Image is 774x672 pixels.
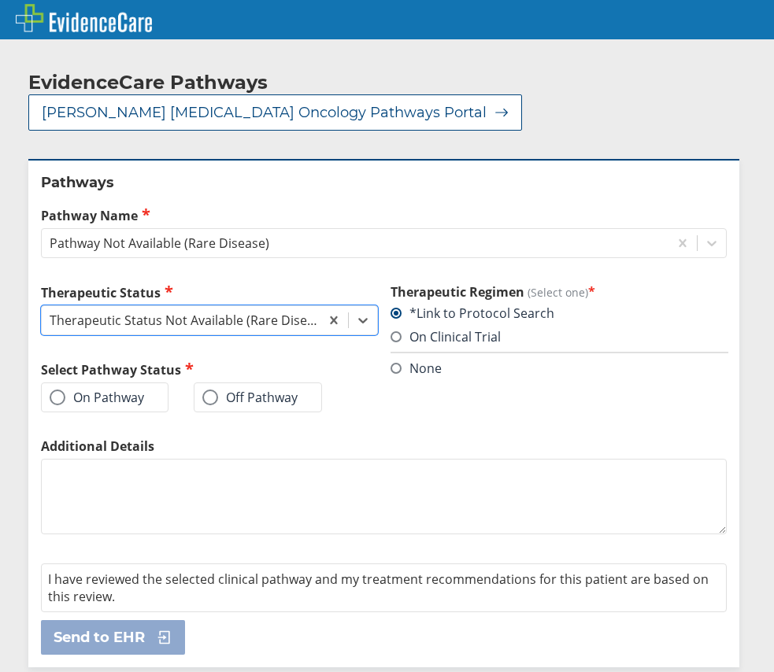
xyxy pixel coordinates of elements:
label: *Link to Protocol Search [391,305,554,322]
h2: EvidenceCare Pathways [28,71,268,94]
h2: Select Pathway Status [41,360,378,378]
h2: Pathways [41,173,727,192]
label: Additional Details [41,438,727,455]
label: None [391,360,442,377]
label: Pathway Name [41,206,727,224]
div: Pathway Not Available (Rare Disease) [50,234,269,252]
label: On Clinical Trial [391,328,501,345]
label: Therapeutic Status [41,283,378,301]
span: Send to EHR [54,628,145,647]
button: [PERSON_NAME] [MEDICAL_DATA] Oncology Pathways Portal [28,94,522,131]
h3: Therapeutic Regimen [391,283,728,301]
span: [PERSON_NAME] [MEDICAL_DATA] Oncology Pathways Portal [42,103,487,122]
button: Send to EHR [41,620,185,655]
label: On Pathway [50,390,144,405]
div: Therapeutic Status Not Available (Rare Disease) [50,312,321,329]
img: EvidenceCare [16,4,152,32]
label: Off Pathway [202,390,298,405]
span: (Select one) [528,285,588,300]
span: I have reviewed the selected clinical pathway and my treatment recommendations for this patient a... [48,570,709,605]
